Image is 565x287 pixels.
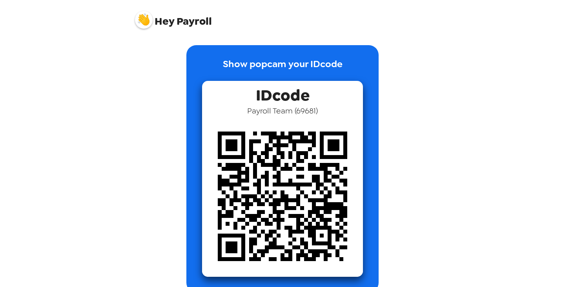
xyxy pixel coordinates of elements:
[223,57,343,81] p: Show popcam your IDcode
[135,11,153,29] img: profile pic
[135,7,212,27] span: Payroll
[247,106,318,116] span: Payroll Team ( 69681 )
[155,14,174,28] span: Hey
[256,81,310,106] span: IDcode
[202,116,363,277] img: qr code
